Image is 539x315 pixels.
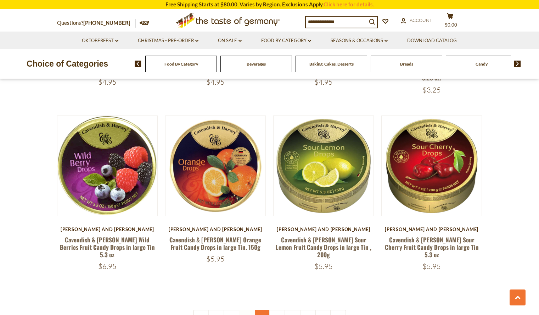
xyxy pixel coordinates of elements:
img: Cavendish & Harvey Wild Berries Fruit Candy Drops in large Tin 5.3 oz [57,116,158,216]
a: Beverages [247,61,266,67]
a: Cavendish & [PERSON_NAME] Sour Cherry Fruit Candy Drops in large Tin 5.3 oz [385,235,479,259]
a: [PHONE_NUMBER] [83,19,130,26]
button: $0.00 [440,13,461,30]
a: Baking, Cakes, Desserts [309,61,354,67]
a: Food By Category [261,37,311,45]
a: Food By Category [164,61,198,67]
a: Click here for details. [324,1,374,7]
a: Candy [476,61,488,67]
span: $4.95 [206,78,225,86]
a: Oktoberfest [82,37,118,45]
span: $0.00 [445,22,457,28]
p: Questions? [57,18,136,28]
div: [PERSON_NAME] and [PERSON_NAME] [273,226,374,232]
a: Cavendish & [PERSON_NAME] Wild Berries Fruit Candy Drops in large Tin 5.3 oz [60,235,155,259]
a: Cavendish & [PERSON_NAME] Orange Fruit Candy Drops in large Tin. 150g [169,235,261,252]
span: $5.95 [422,262,441,271]
span: Account [410,17,432,23]
span: $5.95 [206,254,225,263]
img: next arrow [514,61,521,67]
span: $4.95 [98,78,117,86]
a: Download Catalog [407,37,457,45]
img: Cavendish & Harvey Orange Fruit Candy Drops in large Tin. 150g [165,116,266,216]
img: Cavendish & Harvey Sour Lemon Fruit Candy Drops in large Tin , 200g [274,116,374,216]
div: [PERSON_NAME] and [PERSON_NAME] [57,226,158,232]
img: Cavendish & Harvey Sour Cherry Fruit Candy Drops in large Tin 5.3 oz [382,116,482,216]
span: $6.95 [98,262,117,271]
span: $5.95 [314,262,333,271]
div: [PERSON_NAME] and [PERSON_NAME] [381,226,482,232]
a: Cavendish & [PERSON_NAME] Sour Lemon Fruit Candy Drops in large Tin , 200g [276,235,371,259]
a: Seasons & Occasions [331,37,388,45]
img: previous arrow [135,61,141,67]
div: [PERSON_NAME] and [PERSON_NAME] [165,226,266,232]
a: Breads [400,61,413,67]
span: $4.95 [314,78,333,86]
a: On Sale [218,37,242,45]
a: Account [401,17,432,24]
span: $3.25 [422,85,441,94]
a: Christmas - PRE-ORDER [138,37,198,45]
